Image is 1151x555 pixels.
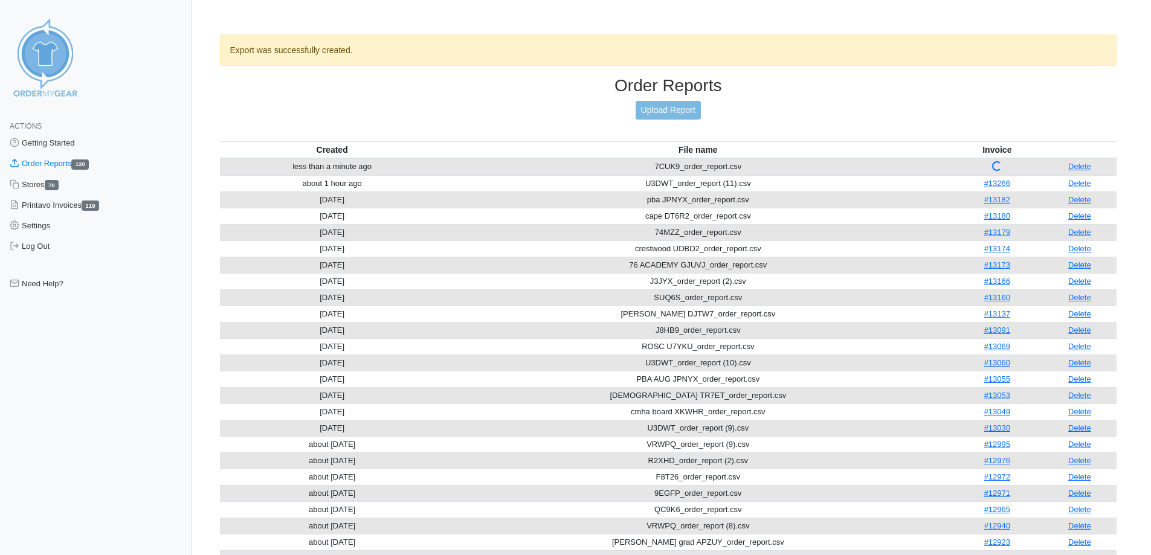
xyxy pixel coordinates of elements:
[1068,342,1091,351] a: Delete
[445,289,952,306] td: SUQ6S_order_report.csv
[445,436,952,452] td: VRWPQ_order_report (9).csv
[220,175,445,191] td: about 1 hour ago
[445,240,952,257] td: crestwood UDBD2_order_report.csv
[984,374,1010,383] a: #13055
[220,354,445,371] td: [DATE]
[445,371,952,387] td: PBA AUG JPNYX_order_report.csv
[984,260,1010,269] a: #13173
[1068,195,1091,204] a: Delete
[984,342,1010,351] a: #13069
[445,534,952,550] td: [PERSON_NAME] grad APZUY_order_report.csv
[952,141,1043,158] th: Invoice
[1068,244,1091,253] a: Delete
[445,354,952,371] td: U3DWT_order_report (10).csv
[220,534,445,550] td: about [DATE]
[1068,358,1091,367] a: Delete
[984,391,1010,400] a: #13053
[984,277,1010,286] a: #13166
[984,440,1010,449] a: #12995
[1068,391,1091,400] a: Delete
[220,273,445,289] td: [DATE]
[445,338,952,354] td: ROSC U7YKU_order_report.csv
[1068,472,1091,481] a: Delete
[1068,326,1091,335] a: Delete
[445,158,952,176] td: 7CUK9_order_report.csv
[220,371,445,387] td: [DATE]
[1068,211,1091,220] a: Delete
[445,257,952,273] td: 76 ACADEMY GJUVJ_order_report.csv
[220,141,445,158] th: Created
[984,179,1010,188] a: #13266
[445,208,952,224] td: cape DT6R2_order_report.csv
[445,469,952,485] td: F8T26_order_report.csv
[1068,162,1091,171] a: Delete
[220,75,1117,96] h3: Order Reports
[1068,423,1091,432] a: Delete
[1068,309,1091,318] a: Delete
[220,224,445,240] td: [DATE]
[1068,489,1091,498] a: Delete
[445,501,952,518] td: QC9K6_order_report.csv
[445,306,952,322] td: [PERSON_NAME] DJTW7_order_report.csv
[45,180,59,190] span: 70
[1068,277,1091,286] a: Delete
[1068,407,1091,416] a: Delete
[445,224,952,240] td: 74MZZ_order_report.csv
[1068,179,1091,188] a: Delete
[220,420,445,436] td: [DATE]
[220,306,445,322] td: [DATE]
[445,273,952,289] td: J3JYX_order_report (2).csv
[445,191,952,208] td: pba JPNYX_order_report.csv
[220,34,1117,66] div: Export was successfully created.
[220,436,445,452] td: about [DATE]
[445,322,952,338] td: J8HB9_order_report.csv
[220,518,445,534] td: about [DATE]
[220,240,445,257] td: [DATE]
[445,518,952,534] td: VRWPQ_order_report (8).csv
[984,244,1010,253] a: #13174
[1068,293,1091,302] a: Delete
[220,289,445,306] td: [DATE]
[1068,537,1091,547] a: Delete
[445,175,952,191] td: U3DWT_order_report (11).csv
[445,485,952,501] td: 9EGFP_order_report.csv
[984,472,1010,481] a: #12972
[220,338,445,354] td: [DATE]
[1068,440,1091,449] a: Delete
[984,195,1010,204] a: #13182
[984,423,1010,432] a: #13030
[1068,456,1091,465] a: Delete
[445,420,952,436] td: U3DWT_order_report (9).csv
[984,489,1010,498] a: #12971
[1068,260,1091,269] a: Delete
[636,101,701,120] a: Upload Report
[984,309,1010,318] a: #13137
[1068,505,1091,514] a: Delete
[220,208,445,224] td: [DATE]
[220,469,445,485] td: about [DATE]
[445,141,952,158] th: File name
[220,158,445,176] td: less than a minute ago
[10,122,42,130] span: Actions
[984,456,1010,465] a: #12976
[220,485,445,501] td: about [DATE]
[445,452,952,469] td: R2XHD_order_report (2).csv
[984,521,1010,530] a: #12940
[984,326,1010,335] a: #13091
[1068,374,1091,383] a: Delete
[984,505,1010,514] a: #12965
[984,293,1010,302] a: #13160
[984,358,1010,367] a: #13060
[220,257,445,273] td: [DATE]
[984,407,1010,416] a: #13049
[220,191,445,208] td: [DATE]
[1068,228,1091,237] a: Delete
[82,201,99,211] span: 119
[220,403,445,420] td: [DATE]
[220,452,445,469] td: about [DATE]
[220,387,445,403] td: [DATE]
[220,501,445,518] td: about [DATE]
[445,387,952,403] td: [DEMOGRAPHIC_DATA] TR7ET_order_report.csv
[1068,521,1091,530] a: Delete
[984,228,1010,237] a: #13179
